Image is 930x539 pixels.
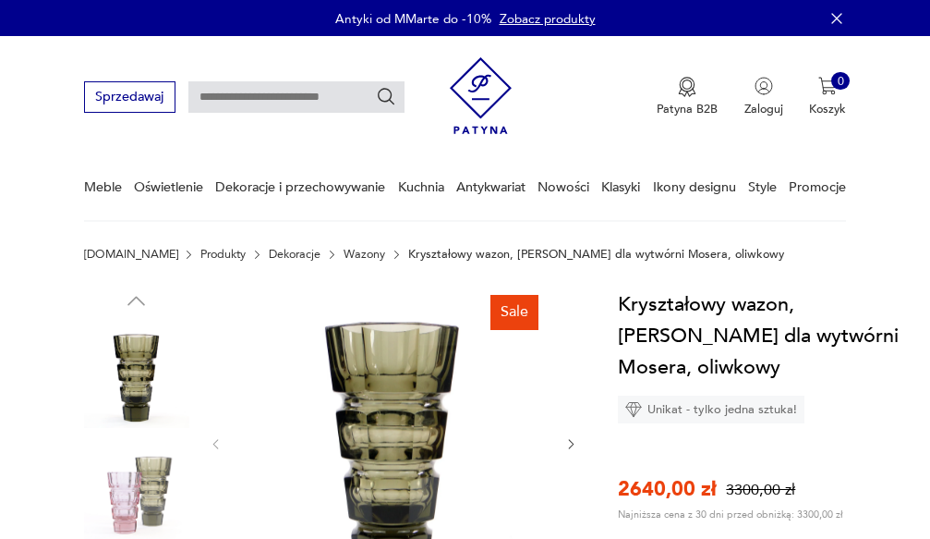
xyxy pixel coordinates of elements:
[618,508,843,521] p: Najniższa cena z 30 dni przed obniżką: 3300,00 zł
[84,92,175,104] a: Sprzedawaj
[744,77,783,117] button: Zaloguj
[748,155,777,219] a: Style
[618,476,717,504] p: 2640,00 zł
[84,248,178,261] a: [DOMAIN_NAME]
[344,248,385,261] a: Wazony
[215,155,385,219] a: Dekoracje i przechowywanie
[625,401,642,418] img: Ikona diamentu
[269,248,320,261] a: Dekoracje
[376,87,396,107] button: Szukaj
[618,288,923,384] h1: Kryształowy wazon, [PERSON_NAME] dla wytwórni Mosera, oliwkowy
[408,248,784,261] p: Kryształowy wazon, [PERSON_NAME] dla wytwórni Mosera, oliwkowy
[657,77,718,117] button: Patyna B2B
[500,10,596,28] a: Zobacz produkty
[84,323,189,428] img: Zdjęcie produktu Kryształowy wazon, J. Hoffmann dla wytwórni Mosera, oliwkowy
[398,155,444,219] a: Kuchnia
[456,155,525,219] a: Antykwariat
[653,155,736,219] a: Ikony designu
[818,77,837,95] img: Ikona koszyka
[601,155,640,219] a: Klasyki
[84,81,175,112] button: Sprzedawaj
[134,155,203,219] a: Oświetlenie
[727,480,796,501] p: 3300,00 zł
[657,77,718,117] a: Ikona medaluPatyna B2B
[744,101,783,117] p: Zaloguj
[335,10,491,28] p: Antyki od MMarte do -10%
[450,51,512,141] img: Patyna - sklep z meblami i dekoracjami vintage
[537,155,589,219] a: Nowości
[618,396,804,423] div: Unikat - tylko jedna sztuka!
[809,101,846,117] p: Koszyk
[831,72,850,91] div: 0
[755,77,773,95] img: Ikonka użytkownika
[84,155,122,219] a: Meble
[490,295,538,330] div: Sale
[657,101,718,117] p: Patyna B2B
[678,77,696,97] img: Ikona medalu
[809,77,846,117] button: 0Koszyk
[789,155,846,219] a: Promocje
[200,248,246,261] a: Produkty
